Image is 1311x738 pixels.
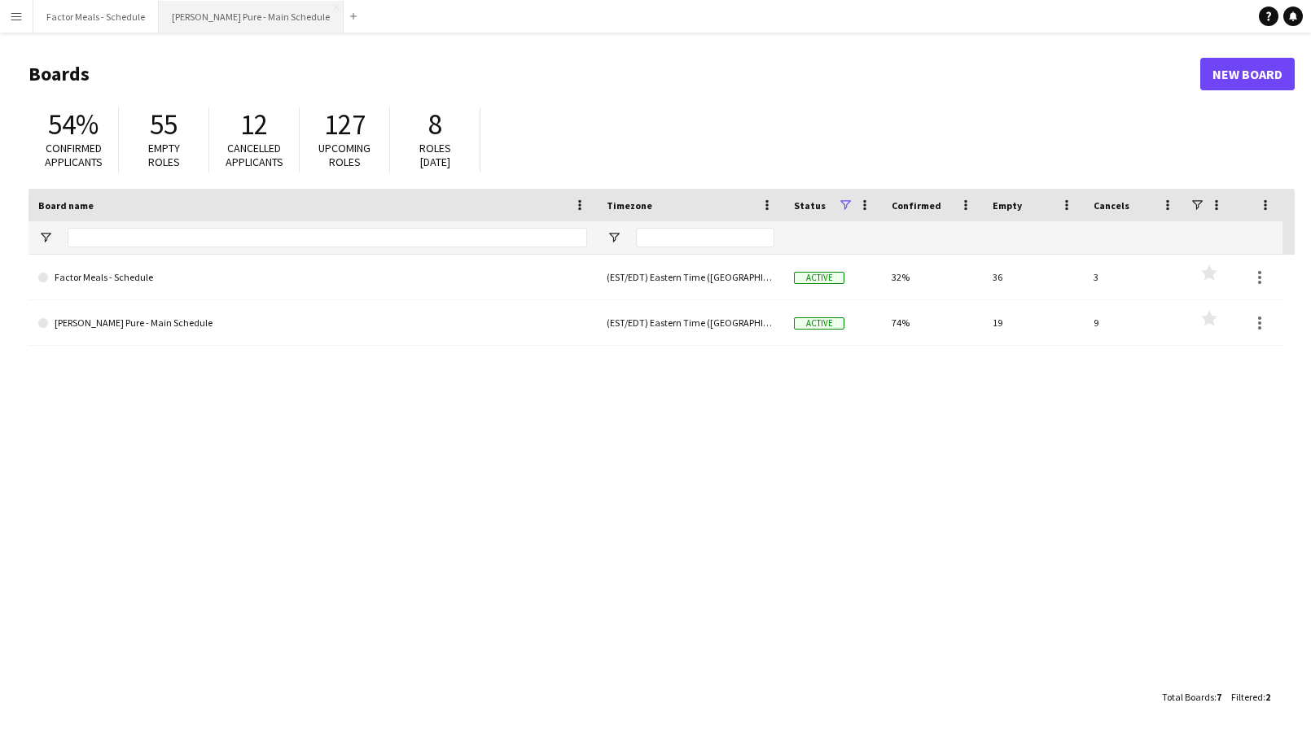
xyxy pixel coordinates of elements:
[38,300,587,346] a: [PERSON_NAME] Pure - Main Schedule
[38,230,53,245] button: Open Filter Menu
[324,107,366,142] span: 127
[38,255,587,300] a: Factor Meals - Schedule
[33,1,159,33] button: Factor Meals - Schedule
[983,300,1084,345] div: 19
[318,141,370,169] span: Upcoming roles
[1084,300,1185,345] div: 9
[607,230,621,245] button: Open Filter Menu
[159,1,344,33] button: [PERSON_NAME] Pure - Main Schedule
[983,255,1084,299] div: 36
[636,228,774,247] input: Timezone Filter Input
[1162,691,1214,703] span: Total Boards
[794,272,844,284] span: Active
[794,199,826,212] span: Status
[794,317,844,330] span: Active
[1231,681,1270,713] div: :
[45,141,103,169] span: Confirmed applicants
[1200,58,1295,90] a: New Board
[226,141,283,169] span: Cancelled applicants
[597,300,784,345] div: (EST/EDT) Eastern Time ([GEOGRAPHIC_DATA] & [GEOGRAPHIC_DATA])
[882,255,983,299] div: 32%
[38,199,94,212] span: Board name
[428,107,442,142] span: 8
[1217,691,1221,703] span: 7
[240,107,268,142] span: 12
[597,255,784,299] div: (EST/EDT) Eastern Time ([GEOGRAPHIC_DATA] & [GEOGRAPHIC_DATA])
[419,141,451,169] span: Roles [DATE]
[607,199,652,212] span: Timezone
[1162,681,1221,713] div: :
[1265,691,1270,703] span: 2
[28,62,1200,86] h1: Boards
[1231,691,1263,703] span: Filtered
[993,199,1022,212] span: Empty
[1094,199,1129,212] span: Cancels
[892,199,941,212] span: Confirmed
[68,228,587,247] input: Board name Filter Input
[1084,255,1185,299] div: 3
[148,141,180,169] span: Empty roles
[150,107,178,142] span: 55
[882,300,983,345] div: 74%
[48,107,99,142] span: 54%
